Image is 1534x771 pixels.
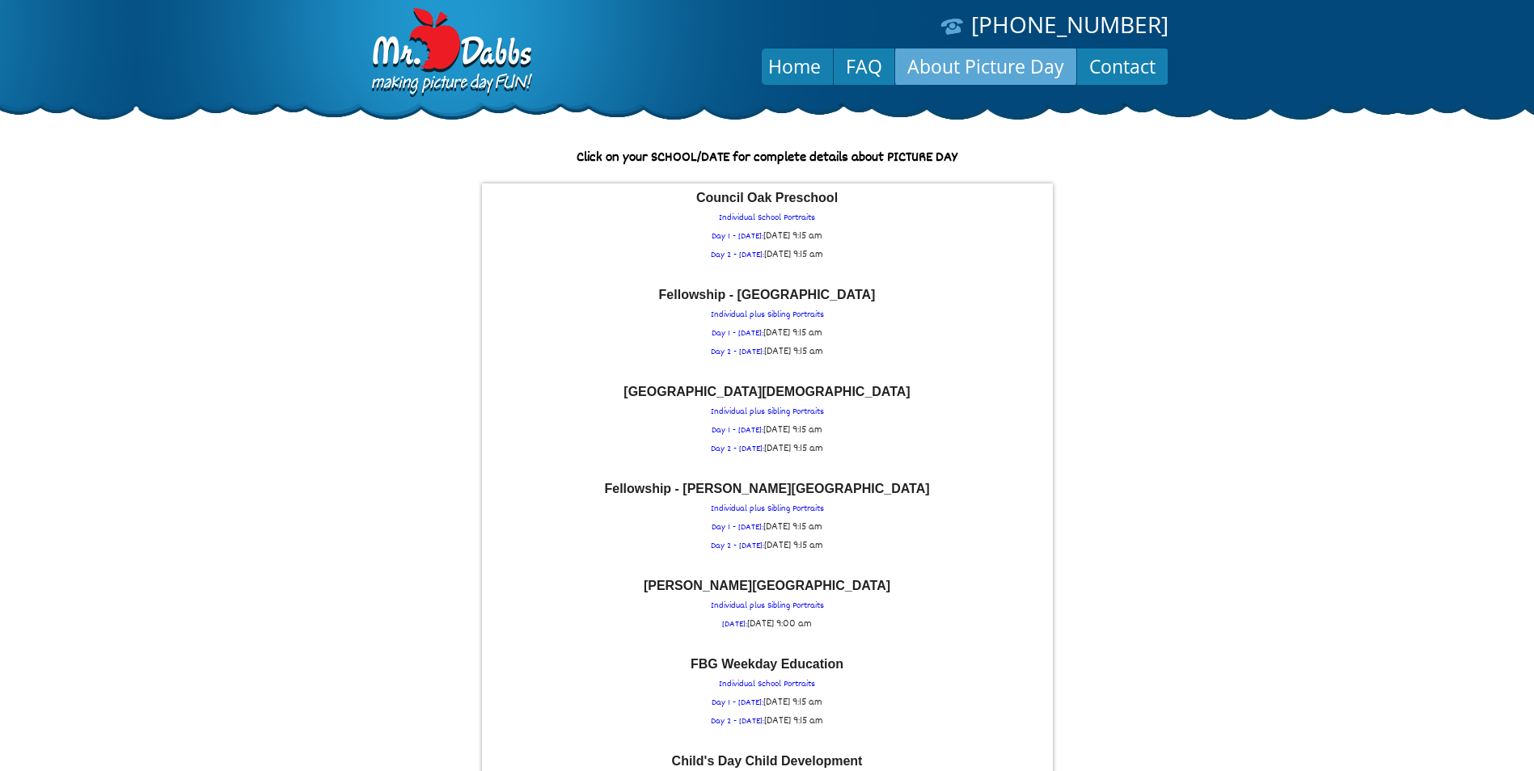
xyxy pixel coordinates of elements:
a: [GEOGRAPHIC_DATA][DEMOGRAPHIC_DATA] Individual plus Sibling PortraitsDay 1 - [DATE]:[DATE] 9:15 a... [490,385,1045,458]
a: [PERSON_NAME][GEOGRAPHIC_DATA] Individual plus Sibling Portraits[DATE]:[DATE] 9:00 am [490,579,1045,634]
font: Fellowship - [PERSON_NAME][GEOGRAPHIC_DATA] [604,482,929,495]
span: [DATE] 9:15 am [764,440,823,457]
img: Dabbs Company [366,8,535,99]
span: [DATE] 9:15 am [764,537,823,554]
p: Individual plus Sibling Portraits Day 1 - [DATE]: Day 2 - [DATE]: [490,289,1045,361]
font: [GEOGRAPHIC_DATA][DEMOGRAPHIC_DATA] [623,385,910,398]
font: FBG Weekday Education [691,657,843,671]
a: Fellowship - [PERSON_NAME][GEOGRAPHIC_DATA] Individual plus Sibling PortraitsDay 1 - [DATE]:[DATE... [490,482,1045,555]
p: Individual plus Sibling Portraits Day 1 - [DATE]: Day 2 - [DATE]: [490,385,1045,458]
span: [DATE] 9:15 am [764,246,823,263]
span: [DATE] 9:15 am [763,325,822,341]
span: [DATE] 9:15 am [764,713,823,729]
font: Council Oak Preschool [696,191,838,204]
a: FBG Weekday Education Individual School PortraitsDay 1 - [DATE]:[DATE] 9:15 amDay 2 - [DATE]:[DAT... [490,658,1045,731]
a: FAQ [834,47,894,86]
span: [DATE] 9:15 am [763,422,822,438]
a: [PHONE_NUMBER] [971,9,1168,40]
p: Individual School Portraits Day 1 - [DATE]: Day 2 - [DATE]: [490,192,1045,264]
span: [DATE] 9:15 am [763,519,822,535]
a: About Picture Day [895,47,1076,86]
font: Child's Day Child Development [672,754,863,768]
a: Contact [1077,47,1168,86]
span: [DATE] 9:15 am [763,694,822,710]
span: [DATE] 9:00 am [747,616,812,632]
p: Individual plus Sibling Portraits [DATE]: [490,579,1045,634]
a: Home [756,47,833,86]
a: Council Oak Preschool Individual School PortraitsDay 1 - [DATE]:[DATE] 9:15 amDay 2 - [DATE]:[DAT... [490,192,1045,264]
p: Click on your SCHOOL/DATE for complete details about PICTURE DAY [371,150,1164,167]
p: Individual plus Sibling Portraits Day 1 - [DATE]: Day 2 - [DATE]: [490,482,1045,555]
span: [DATE] 9:15 am [764,343,823,360]
font: Fellowship - [GEOGRAPHIC_DATA] [659,288,876,301]
a: Fellowship - [GEOGRAPHIC_DATA] Individual plus Sibling PortraitsDay 1 - [DATE]:[DATE] 9:15 amDay ... [490,289,1045,361]
font: [PERSON_NAME][GEOGRAPHIC_DATA] [644,579,890,592]
span: [DATE] 9:15 am [763,228,822,244]
p: Individual School Portraits Day 1 - [DATE]: Day 2 - [DATE]: [490,658,1045,731]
